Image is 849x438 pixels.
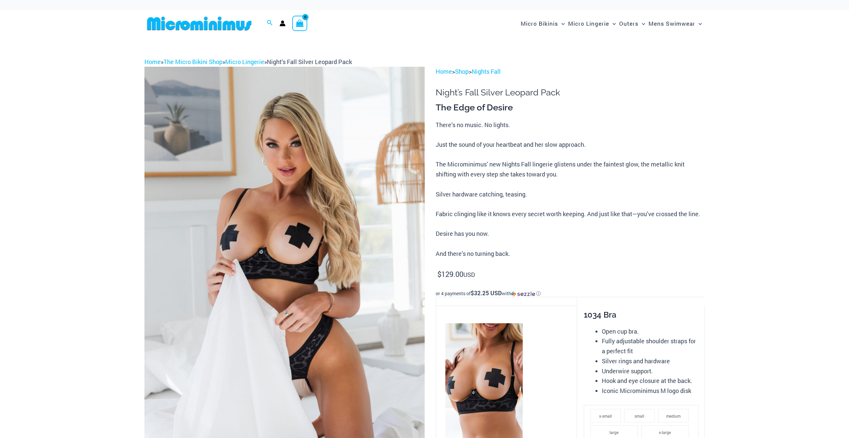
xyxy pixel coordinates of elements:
[647,13,704,34] a: Mens SwimwearMenu ToggleMenu Toggle
[144,58,161,66] a: Home
[602,376,698,386] li: Hook and eye closure at the back.
[436,269,705,280] p: USD
[566,13,617,34] a: Micro LingerieMenu ToggleMenu Toggle
[602,356,698,366] li: Silver rings and hardware
[602,336,698,356] li: Fully adjustable shoulder straps for a perfect fit
[267,58,352,66] span: Night’s Fall Silver Leopard Pack
[436,102,705,113] h3: The Edge of Desire
[649,15,695,32] span: Mens Swimwear
[471,289,502,297] span: $32.25 USD
[619,15,639,32] span: Outers
[609,430,618,435] span: large
[558,15,565,32] span: Menu Toggle
[602,386,698,396] li: Iconic Microminimus M logo disk
[599,413,612,419] span: x-small
[436,120,705,259] p: There’s no music. No lights. Just the sound of your heartbeat and her slow approach. The Micromin...
[511,291,535,297] img: Sezzle
[617,13,647,34] a: OutersMenu ToggleMenu Toggle
[267,19,273,28] a: Search icon link
[590,409,621,422] li: x-small
[695,15,702,32] span: Menu Toggle
[609,15,616,32] span: Menu Toggle
[659,430,671,435] span: x-large
[144,58,352,66] span: » » »
[436,67,705,77] p: > >
[602,327,698,337] li: Open cup bra.
[455,67,469,75] a: Shop
[292,16,308,31] a: View Shopping Cart, empty
[666,413,681,419] span: medium
[436,290,705,297] div: or 4 payments of$32.25 USDwithSezzle Click to learn more about Sezzle
[437,269,463,279] bdi: 129.00
[602,366,698,376] li: Underwire support.
[568,15,609,32] span: Micro Lingerie
[658,409,689,422] li: medium
[584,310,616,320] span: 1034 Bra
[639,15,645,32] span: Menu Toggle
[144,16,254,31] img: MM SHOP LOGO FLAT
[437,269,441,279] span: $
[436,67,452,75] a: Home
[519,13,566,34] a: Micro BikinisMenu ToggleMenu Toggle
[634,413,644,419] span: small
[225,58,264,66] a: Micro Lingerie
[521,15,558,32] span: Micro Bikinis
[436,290,705,297] div: or 4 payments of with
[518,12,705,35] nav: Site Navigation
[472,67,501,75] a: Nights Fall
[280,20,286,26] a: Account icon link
[163,58,223,66] a: The Micro Bikini Shop
[624,409,655,422] li: small
[436,87,705,98] h1: Night’s Fall Silver Leopard Pack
